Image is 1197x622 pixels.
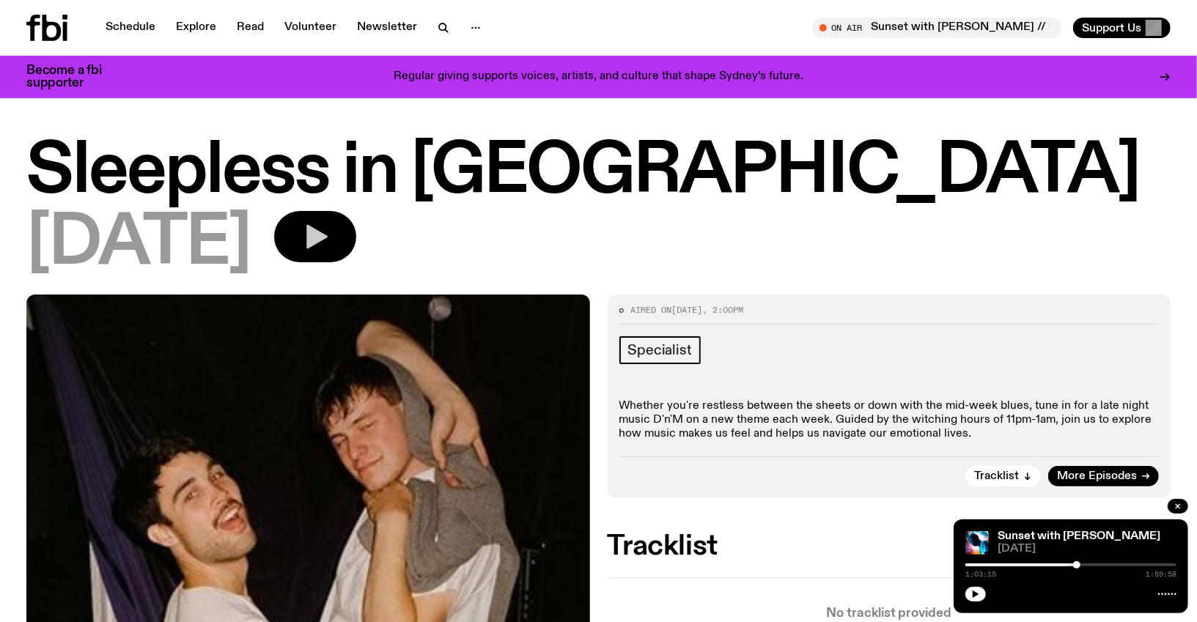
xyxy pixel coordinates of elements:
h3: Become a fbi supporter [26,64,120,89]
a: Explore [167,18,225,38]
a: Schedule [97,18,164,38]
p: No tracklist provided [608,607,1171,620]
a: Sunset with [PERSON_NAME] [998,530,1160,542]
a: More Episodes [1048,466,1159,486]
a: Newsletter [348,18,426,38]
a: Specialist [619,336,701,364]
h2: Tracklist [608,533,1171,560]
a: Read [228,18,273,38]
span: [DATE] [998,544,1176,555]
p: Regular giving supports voices, artists, and culture that shape Sydney’s future. [394,70,803,84]
h1: Sleepless in [GEOGRAPHIC_DATA] [26,139,1171,205]
a: Volunteer [276,18,345,38]
span: Tracklist [974,471,1019,482]
span: 1:59:58 [1146,571,1176,578]
span: Aired on [631,304,672,316]
span: [DATE] [672,304,703,316]
span: More Episodes [1057,471,1137,482]
span: [DATE] [26,211,251,277]
button: Tracklist [965,466,1041,486]
span: Specialist [628,342,692,358]
img: Simon Caldwell stands side on, looking downwards. He has headphones on. Behind him is a brightly ... [965,531,989,555]
span: 1:03:15 [965,571,996,578]
button: Support Us [1073,18,1171,38]
p: Whether you're restless between the sheets or down with the mid-week blues, tune in for a late ni... [619,399,1160,442]
span: , 2:00pm [703,304,744,316]
span: Support Us [1082,21,1141,34]
button: On AirSunset with [PERSON_NAME] // Guest Mix: [PERSON_NAME] [812,18,1061,38]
